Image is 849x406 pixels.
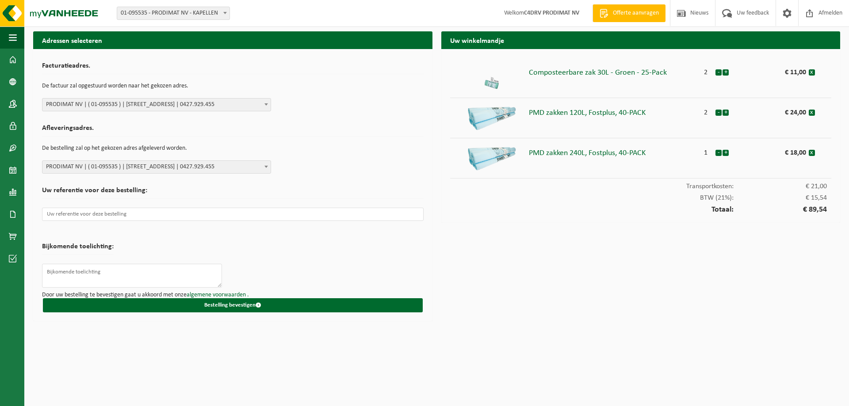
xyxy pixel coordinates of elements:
h2: Adressen selecteren [33,31,432,49]
button: + [723,69,729,76]
span: € 21,00 [734,183,827,190]
div: 1 [696,145,715,156]
button: x [809,69,815,76]
span: PRODIMAT NV | ( 01-095535 ) | ANTWERPSESTEENWEG 166, 2950 KAPELLEN | 0427.929.455 [42,160,271,174]
div: 2 [696,65,715,76]
button: + [723,110,729,116]
div: Transportkosten: [450,178,832,190]
strong: C4DRV PRODIMAT NV [524,10,579,16]
span: PRODIMAT NV | ( 01-095535 ) | ANTWERPSESTEENWEG 166, 2950 KAPELLEN | 0427.929.455 [42,99,271,111]
button: + [723,150,729,156]
h2: Facturatieadres. [42,62,424,74]
span: € 15,54 [734,194,827,201]
input: Uw referentie voor deze bestelling [42,208,424,221]
p: Door uw bestelling te bevestigen gaat u akkoord met onze [42,292,424,298]
span: 01-095535 - PRODIMAT NV - KAPELLEN [117,7,230,20]
div: PMD zakken 120L, Fostplus, 40-PACK [529,105,696,117]
div: Composteerbare zak 30L - Groen - 25-Pack [529,65,696,77]
button: x [809,110,815,116]
button: Bestelling bevestigen [43,298,423,312]
div: € 11,00 [753,65,808,76]
h2: Afleveringsadres. [42,125,424,137]
img: 01-000496 [465,105,518,131]
span: € 89,54 [734,206,827,214]
button: x [809,150,815,156]
a: algemene voorwaarden . [187,292,249,298]
button: - [715,110,722,116]
a: Offerte aanvragen [593,4,665,22]
span: PRODIMAT NV | ( 01-095535 ) | ANTWERPSESTEENWEG 166, 2950 KAPELLEN | 0427.929.455 [42,98,271,111]
div: BTW (21%): [450,190,832,201]
img: 01-000531 [465,145,518,171]
p: De bestelling zal op het gekozen adres afgeleverd worden. [42,141,424,156]
div: 2 [696,105,715,116]
div: € 18,00 [753,145,808,156]
h2: Uw winkelmandje [441,31,841,49]
h2: Uw referentie voor deze bestelling: [42,187,424,199]
button: - [715,150,722,156]
div: Totaal: [450,201,832,214]
button: - [715,69,722,76]
p: De factuur zal opgestuurd worden naar het gekozen adres. [42,79,424,94]
span: Offerte aanvragen [611,9,661,18]
iframe: chat widget [4,387,148,406]
div: PMD zakken 240L, Fostplus, 40-PACK [529,145,696,157]
div: € 24,00 [753,105,808,116]
span: 01-095535 - PRODIMAT NV - KAPELLEN [117,7,229,19]
img: 01-001000 [478,65,505,91]
span: PRODIMAT NV | ( 01-095535 ) | ANTWERPSESTEENWEG 166, 2950 KAPELLEN | 0427.929.455 [42,161,271,173]
h2: Bijkomende toelichting: [42,243,114,255]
